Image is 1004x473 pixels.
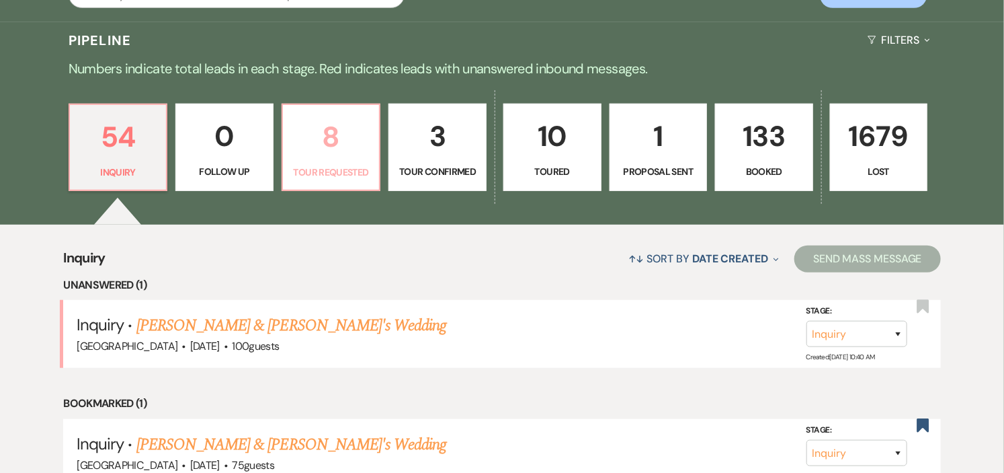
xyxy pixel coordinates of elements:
span: ↑↓ [628,252,644,266]
a: 54Inquiry [69,104,168,191]
a: 3Tour Confirmed [388,104,487,191]
li: Unanswered (1) [63,277,941,294]
button: Sort By Date Created [623,241,784,277]
p: Follow Up [184,164,265,179]
button: Filters [862,22,935,58]
a: [PERSON_NAME] & [PERSON_NAME]'s Wedding [136,433,447,457]
p: 0 [184,114,265,159]
button: Send Mass Message [794,246,941,272]
p: Tour Requested [291,165,372,180]
p: Booked [724,164,804,179]
p: 133 [724,114,804,159]
p: 8 [291,114,372,159]
span: [GEOGRAPHIC_DATA] [77,339,177,353]
span: Date Created [692,252,768,266]
p: Lost [839,164,919,179]
a: 1Proposal Sent [610,104,708,191]
p: 1679 [839,114,919,159]
p: 10 [512,114,593,159]
span: Created: [DATE] 10:40 AM [806,353,875,361]
a: 10Toured [503,104,601,191]
span: Inquiry [63,248,106,277]
p: Proposal Sent [618,164,699,179]
span: 100 guests [232,339,279,353]
label: Stage: [806,423,907,437]
p: Tour Confirmed [397,164,478,179]
li: Bookmarked (1) [63,395,941,412]
a: 0Follow Up [175,104,274,191]
span: 75 guests [232,458,274,472]
p: Toured [512,164,593,179]
a: [PERSON_NAME] & [PERSON_NAME]'s Wedding [136,314,447,338]
span: [DATE] [190,339,220,353]
a: 1679Lost [830,104,928,191]
p: 3 [397,114,478,159]
span: Inquiry [77,314,124,335]
p: Numbers indicate total leads in each stage. Red indicates leads with unanswered inbound messages. [18,58,986,79]
span: [DATE] [190,458,220,472]
span: Inquiry [77,433,124,454]
a: 8Tour Requested [282,104,381,191]
label: Stage: [806,304,907,319]
p: 1 [618,114,699,159]
span: [GEOGRAPHIC_DATA] [77,458,177,472]
a: 133Booked [715,104,813,191]
p: 54 [78,114,159,159]
h3: Pipeline [69,31,132,50]
p: Inquiry [78,165,159,180]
